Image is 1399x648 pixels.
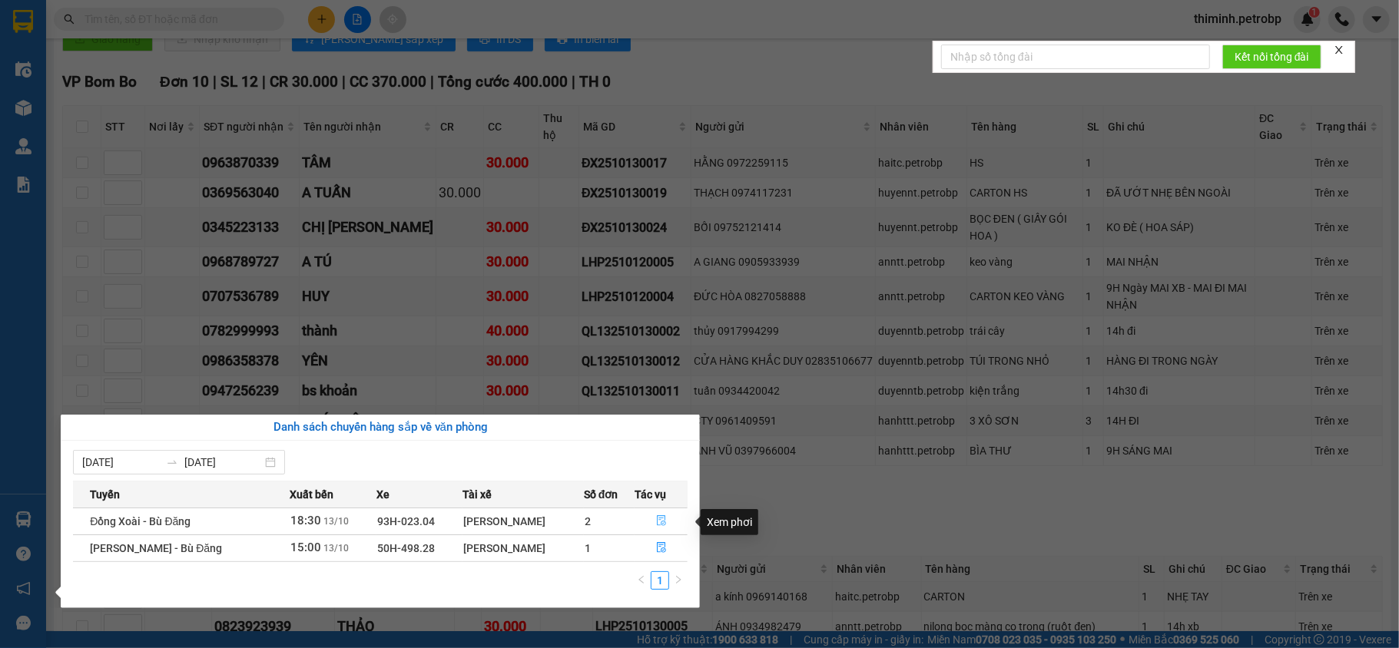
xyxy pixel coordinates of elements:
div: [PERSON_NAME] [463,513,583,530]
span: Số đơn [584,486,618,503]
input: Nhập số tổng đài [941,45,1210,69]
li: 1 [651,571,669,590]
span: close [1334,45,1344,55]
button: Kết nối tổng đài [1222,45,1321,69]
span: Tài xế [462,486,492,503]
span: Xuất bến [290,486,334,503]
div: Xem phơi [701,509,758,535]
div: Danh sách chuyến hàng sắp về văn phòng [73,418,688,437]
button: right [669,571,688,590]
button: file-done [635,536,688,560]
button: file-done [635,509,688,534]
div: [PERSON_NAME] [463,540,583,557]
input: Từ ngày [82,454,160,471]
span: right [674,575,683,584]
span: Xe [376,486,390,503]
span: file-done [656,515,667,527]
button: left [632,571,651,590]
span: Đồng Xoài - Bù Đăng [90,515,191,527]
span: 93H-023.04 [377,515,435,527]
span: left [637,575,646,584]
span: 18:30 [291,514,322,527]
span: 1 [585,542,591,554]
span: Tác vụ [635,486,666,503]
li: Previous Page [632,571,651,590]
span: 50H-498.28 [377,542,435,554]
span: 2 [585,515,591,527]
span: Kết nối tổng đài [1235,48,1309,65]
span: file-done [656,542,667,554]
span: [PERSON_NAME] - Bù Đăng [90,542,222,554]
input: Đến ngày [184,454,262,471]
li: Next Page [669,571,688,590]
span: Tuyến [90,486,120,503]
a: 1 [651,572,668,589]
span: 13/10 [324,516,350,527]
span: 15:00 [291,541,322,554]
span: to [166,456,178,468]
span: swap-right [166,456,178,468]
span: 13/10 [324,543,350,554]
